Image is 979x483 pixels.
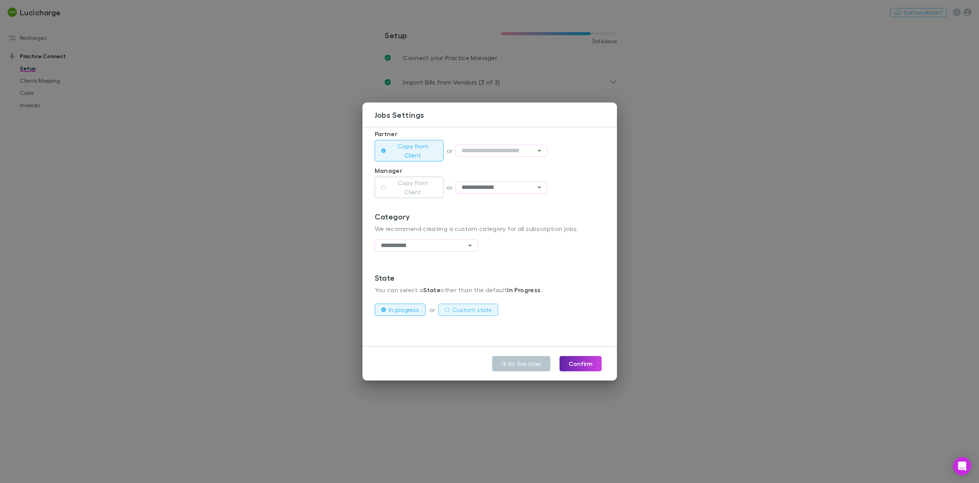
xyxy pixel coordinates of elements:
button: Open [534,145,545,156]
button: Copy from Client [375,140,444,161]
strong: In Progress [507,286,540,294]
button: Open [534,182,545,193]
label: In progress [389,305,419,314]
label: Custom state [452,305,492,314]
p: We recommend creating a custom category for all subscription jobs. [375,224,605,233]
p: or [447,183,456,192]
p: You can select a other than the default . [375,285,605,294]
h3: State [375,273,605,282]
label: Copy from Client [389,141,437,160]
button: I'll do this later [492,356,550,371]
div: Open Intercom Messenger [953,457,971,475]
p: Manager [375,166,605,175]
button: Confirm [560,356,602,371]
p: or [447,146,456,155]
button: Custom state [438,304,498,316]
h3: Jobs Settings [375,110,617,119]
p: Partner [375,129,605,138]
button: Copy from Client [375,177,444,198]
p: or [429,305,439,314]
h3: Category [375,212,605,221]
button: In progress [375,304,426,316]
button: Open [465,240,475,251]
label: Copy from Client [389,178,437,197]
strong: State [423,286,441,294]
